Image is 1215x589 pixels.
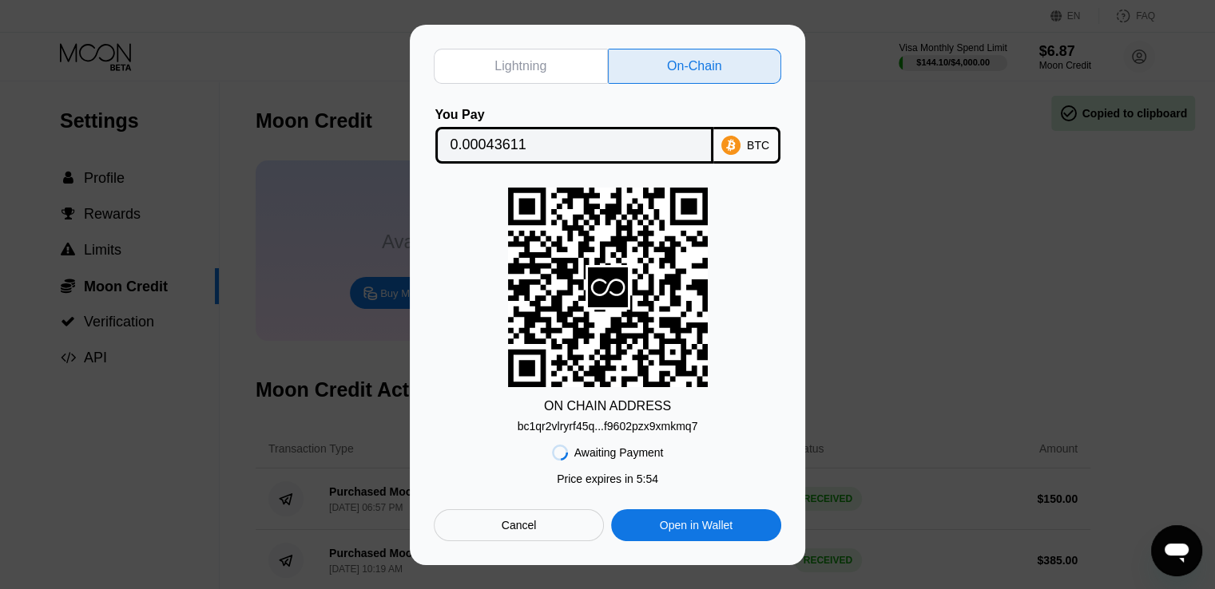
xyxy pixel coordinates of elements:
[637,472,658,485] span: 5 : 54
[518,420,698,433] div: bc1qr2vlryrf45q...f9602pzx9xmkmq7
[434,509,604,541] div: Cancel
[434,108,781,164] div: You PayBTC
[667,58,721,74] div: On-Chain
[502,518,537,532] div: Cancel
[518,413,698,433] div: bc1qr2vlryrf45q...f9602pzx9xmkmq7
[574,446,664,459] div: Awaiting Payment
[608,49,782,84] div: On-Chain
[435,108,713,122] div: You Pay
[611,509,781,541] div: Open in Wallet
[494,58,546,74] div: Lightning
[544,399,671,413] div: ON CHAIN ADDRESS
[747,139,769,152] div: BTC
[1151,525,1202,576] iframe: Button to launch messaging window
[434,49,608,84] div: Lightning
[557,472,658,485] div: Price expires in
[660,518,733,532] div: Open in Wallet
